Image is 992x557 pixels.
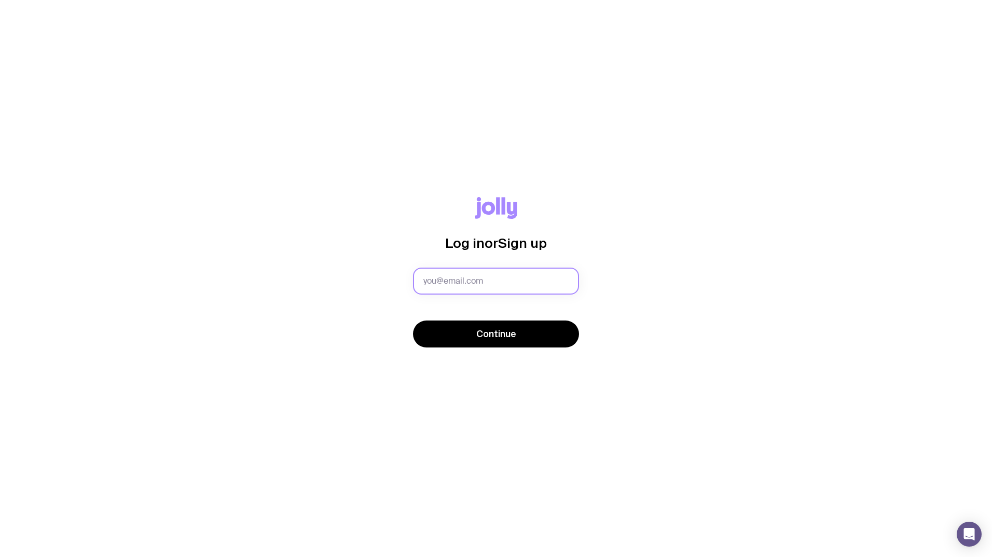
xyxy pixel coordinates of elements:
input: you@email.com [413,268,579,295]
span: or [485,235,498,250]
div: Open Intercom Messenger [957,522,982,547]
span: Log in [445,235,485,250]
button: Continue [413,321,579,347]
span: Sign up [498,235,547,250]
span: Continue [476,328,516,340]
